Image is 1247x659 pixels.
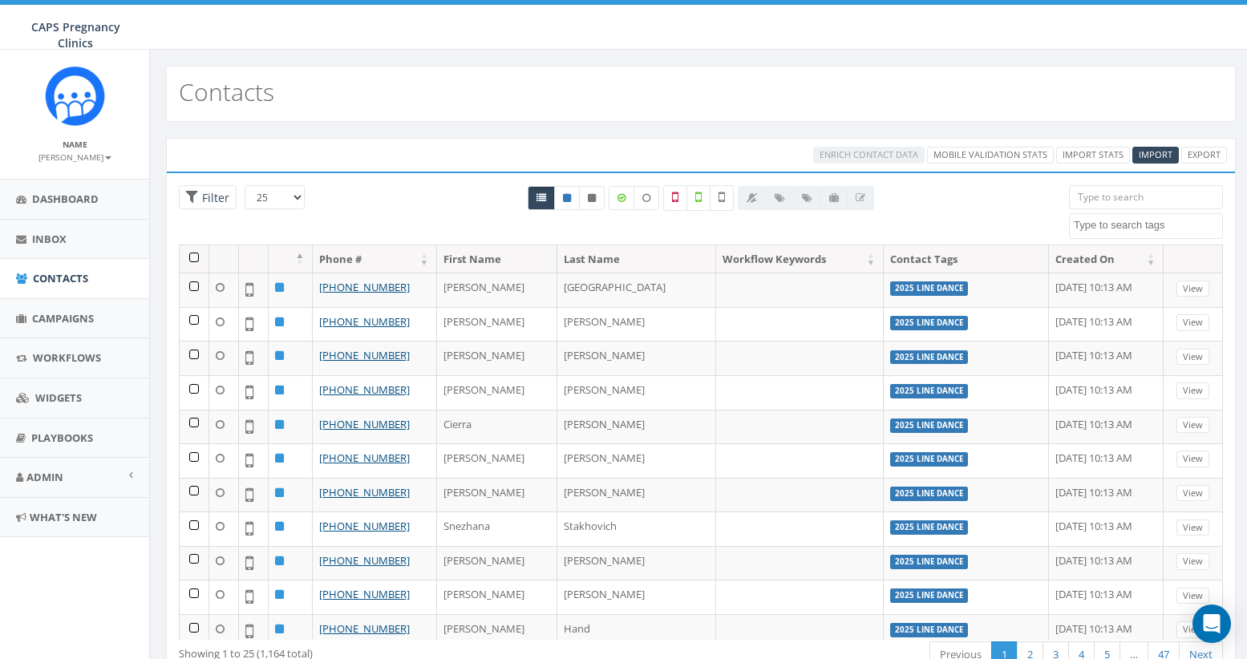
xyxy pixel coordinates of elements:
i: This phone number is subscribed and will receive texts. [563,193,571,203]
a: Mobile Validation Stats [927,147,1054,164]
label: 2025 Line Dance [890,316,968,330]
span: Admin [26,470,63,484]
span: Contacts [33,271,88,285]
label: Validated [686,185,711,211]
span: Dashboard [32,192,99,206]
td: [PERSON_NAME] [437,307,557,342]
span: Inbox [32,232,67,246]
label: 2025 Line Dance [890,623,968,637]
td: [DATE] 10:13 AM [1049,273,1164,307]
a: View [1176,621,1209,638]
a: [PHONE_NUMBER] [319,621,410,636]
td: [PERSON_NAME] [437,443,557,478]
label: 2025 Line Dance [890,555,968,569]
a: View [1176,349,1209,366]
span: Filter [198,190,229,205]
label: 2025 Line Dance [890,520,968,535]
a: Import Stats [1056,147,1130,164]
a: View [1176,588,1209,604]
a: [PHONE_NUMBER] [319,519,410,533]
label: 2025 Line Dance [890,384,968,398]
td: [PERSON_NAME] [437,478,557,512]
small: Name [63,139,87,150]
span: What's New [30,510,97,524]
a: [PHONE_NUMBER] [319,451,410,465]
label: 2025 Line Dance [890,487,968,501]
label: Not a Mobile [663,185,687,211]
span: Import [1139,148,1172,160]
img: Rally_Corp_Icon_1.png [45,66,105,126]
td: [DATE] 10:13 AM [1049,410,1164,444]
span: Campaigns [32,311,94,325]
td: [PERSON_NAME] [557,375,716,410]
td: [DATE] 10:13 AM [1049,546,1164,580]
a: [PHONE_NUMBER] [319,587,410,601]
td: [DATE] 10:13 AM [1049,307,1164,342]
td: [PERSON_NAME] [437,580,557,614]
a: View [1176,382,1209,399]
th: Last Name [557,245,716,273]
a: View [1176,485,1209,502]
td: Hand [557,614,716,649]
td: [PERSON_NAME] [437,273,557,307]
small: [PERSON_NAME] [38,152,111,163]
td: [PERSON_NAME] [557,546,716,580]
span: Widgets [35,390,82,405]
label: Data Enriched [609,186,634,210]
h2: Contacts [179,79,274,105]
td: [PERSON_NAME] [437,546,557,580]
a: [PHONE_NUMBER] [319,314,410,329]
td: Stakhovich [557,511,716,546]
input: Type to search [1069,185,1223,209]
a: [PHONE_NUMBER] [319,382,410,397]
th: First Name [437,245,557,273]
a: View [1176,417,1209,434]
td: [DATE] 10:13 AM [1049,614,1164,649]
th: Phone #: activate to sort column ascending [313,245,437,273]
td: [PERSON_NAME] [557,341,716,375]
span: Playbooks [31,431,93,445]
th: Created On: activate to sort column ascending [1049,245,1164,273]
a: [PHONE_NUMBER] [319,553,410,568]
a: [PHONE_NUMBER] [319,485,410,499]
a: [PHONE_NUMBER] [319,417,410,431]
td: [DATE] 10:13 AM [1049,341,1164,375]
span: Workflows [33,350,101,365]
a: [PHONE_NUMBER] [319,280,410,294]
label: Data not Enriched [634,186,659,210]
td: [PERSON_NAME] [557,443,716,478]
td: [DATE] 10:13 AM [1049,443,1164,478]
td: [PERSON_NAME] [557,307,716,342]
label: 2025 Line Dance [890,281,968,296]
td: [PERSON_NAME] [557,410,716,444]
a: Import [1132,147,1179,164]
td: Cierra [437,410,557,444]
a: All contacts [528,186,555,210]
td: [DATE] 10:13 AM [1049,375,1164,410]
a: Export [1181,147,1227,164]
a: View [1176,314,1209,331]
th: Workflow Keywords: activate to sort column ascending [716,245,884,273]
span: CSV files only [1139,148,1172,160]
a: [PHONE_NUMBER] [319,348,410,362]
div: Open Intercom Messenger [1192,604,1231,643]
a: View [1176,451,1209,467]
td: [DATE] 10:13 AM [1049,478,1164,512]
th: Contact Tags [884,245,1049,273]
label: 2025 Line Dance [890,452,968,467]
i: This phone number is unsubscribed and has opted-out of all texts. [588,193,596,203]
td: [PERSON_NAME] [437,614,557,649]
a: [PERSON_NAME] [38,149,111,164]
label: Not Validated [710,185,734,211]
label: 2025 Line Dance [890,418,968,433]
a: View [1176,520,1209,536]
a: Active [554,186,580,210]
span: CAPS Pregnancy Clinics [31,19,120,51]
td: [PERSON_NAME] [437,375,557,410]
a: View [1176,553,1209,570]
td: Snezhana [437,511,557,546]
a: View [1176,281,1209,297]
td: [DATE] 10:13 AM [1049,511,1164,546]
td: [PERSON_NAME] [437,341,557,375]
span: Advance Filter [179,185,237,210]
